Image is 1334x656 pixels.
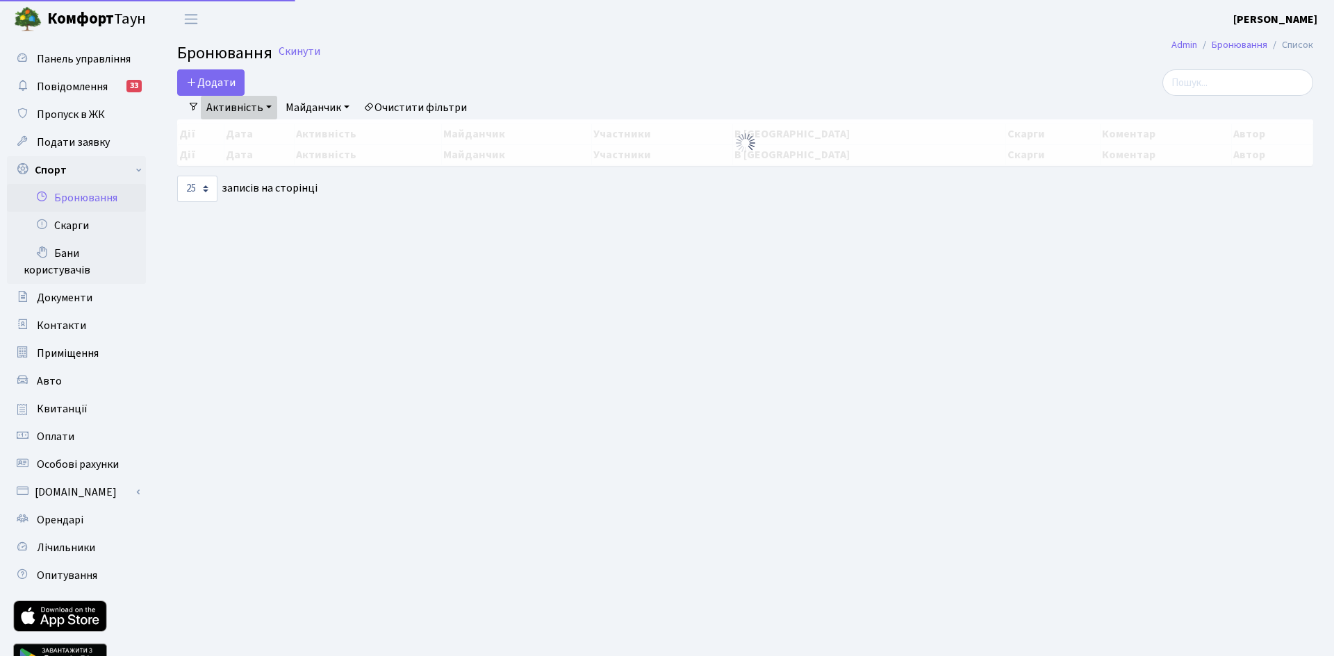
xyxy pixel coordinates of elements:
button: Додати [177,69,245,96]
span: Бронювання [177,41,272,65]
a: Панель управління [7,45,146,73]
span: Авто [37,373,62,389]
a: Майданчик [280,96,355,119]
a: Бани користувачів [7,239,146,284]
a: Бронювання [7,184,146,212]
a: Активність [201,96,277,119]
input: Пошук... [1162,69,1313,96]
a: Орендарі [7,506,146,534]
span: Орендарі [37,512,83,528]
span: Квитанції [37,401,88,417]
li: Список [1267,37,1313,53]
span: Панель управління [37,51,131,67]
a: Скарги [7,212,146,239]
a: Опитування [7,562,146,589]
div: 33 [126,80,142,92]
a: Повідомлення33 [7,73,146,101]
b: [PERSON_NAME] [1233,12,1317,27]
a: [DOMAIN_NAME] [7,478,146,506]
a: Очистити фільтри [358,96,472,119]
a: Спорт [7,156,146,184]
select: записів на сторінці [177,176,217,202]
span: Оплати [37,429,74,444]
a: Приміщення [7,339,146,367]
a: Admin [1171,37,1197,52]
a: Скинути [279,45,320,58]
span: Подати заявку [37,135,110,150]
span: Повідомлення [37,79,108,94]
span: Пропуск в ЖК [37,107,105,122]
img: Обробка... [734,132,757,154]
a: Пропуск в ЖК [7,101,146,128]
span: Опитування [37,568,97,583]
a: [PERSON_NAME] [1233,11,1317,28]
a: Особові рахунки [7,451,146,478]
a: Контакти [7,312,146,339]
span: Таун [47,8,146,31]
a: Бронювання [1212,37,1267,52]
span: Приміщення [37,346,99,361]
span: Контакти [37,318,86,333]
img: logo.png [14,6,42,33]
a: Документи [7,284,146,312]
b: Комфорт [47,8,114,30]
a: Лічильники [7,534,146,562]
a: Подати заявку [7,128,146,156]
label: записів на сторінці [177,176,318,202]
a: Квитанції [7,395,146,423]
span: Лічильники [37,540,95,555]
nav: breadcrumb [1151,31,1334,60]
a: Авто [7,367,146,395]
a: Оплати [7,423,146,451]
button: Переключити навігацію [174,8,208,31]
span: Документи [37,290,92,305]
span: Особові рахунки [37,457,119,472]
